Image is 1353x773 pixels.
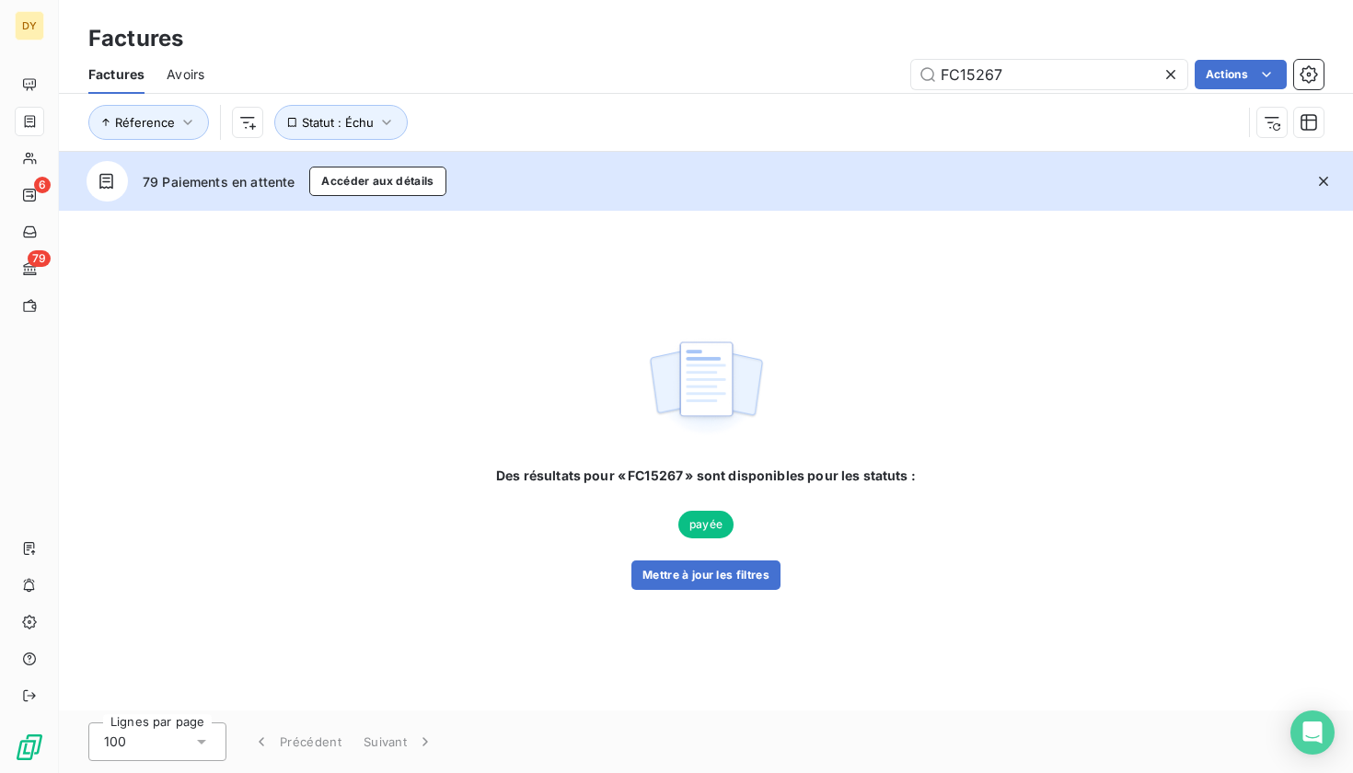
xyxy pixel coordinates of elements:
[15,254,43,283] a: 79
[911,60,1187,89] input: Rechercher
[302,115,374,130] span: Statut : Échu
[647,331,765,445] img: empty state
[678,511,734,538] span: payée
[1195,60,1287,89] button: Actions
[15,180,43,210] a: 6
[15,11,44,40] div: DY
[496,467,916,485] span: Des résultats pour « FC15267 » sont disponibles pour les statuts :
[1290,710,1335,755] div: Open Intercom Messenger
[353,722,445,761] button: Suivant
[309,167,445,196] button: Accéder aux détails
[15,733,44,762] img: Logo LeanPay
[88,65,145,84] span: Factures
[115,115,175,130] span: Réference
[241,722,353,761] button: Précédent
[28,250,51,267] span: 79
[631,560,781,590] button: Mettre à jour les filtres
[88,105,209,140] button: Réference
[143,172,295,191] span: 79 Paiements en attente
[88,22,183,55] h3: Factures
[34,177,51,193] span: 6
[274,105,408,140] button: Statut : Échu
[167,65,204,84] span: Avoirs
[104,733,126,751] span: 100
